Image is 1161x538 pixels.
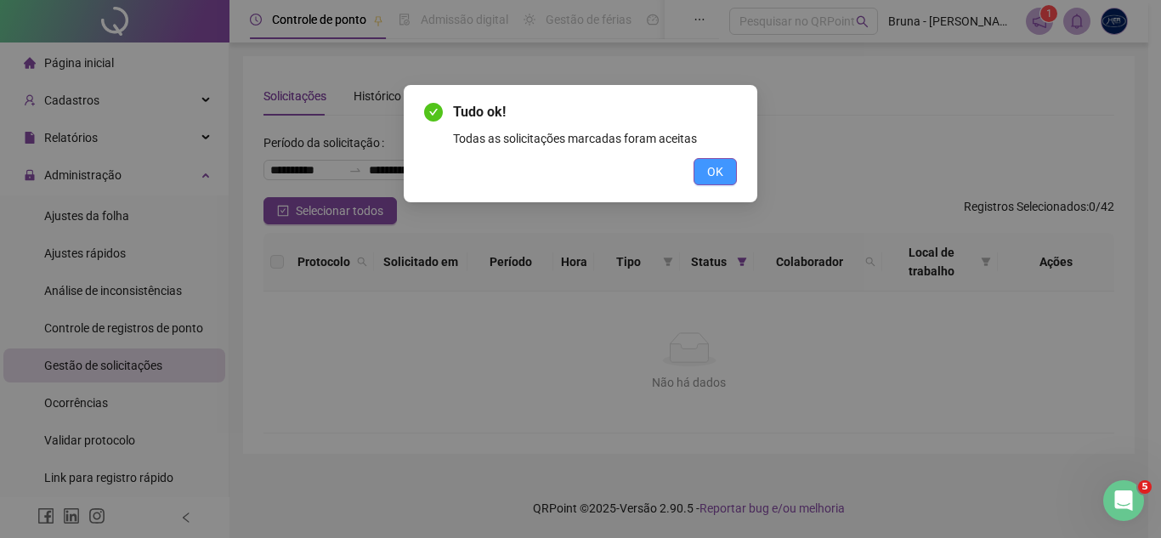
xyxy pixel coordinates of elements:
[453,129,737,148] div: Todas as solicitações marcadas foram aceitas
[707,162,723,181] span: OK
[453,102,737,122] span: Tudo ok!
[1103,480,1144,521] iframe: Intercom live chat
[424,103,443,122] span: check-circle
[694,158,737,185] button: OK
[1138,480,1152,494] span: 5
